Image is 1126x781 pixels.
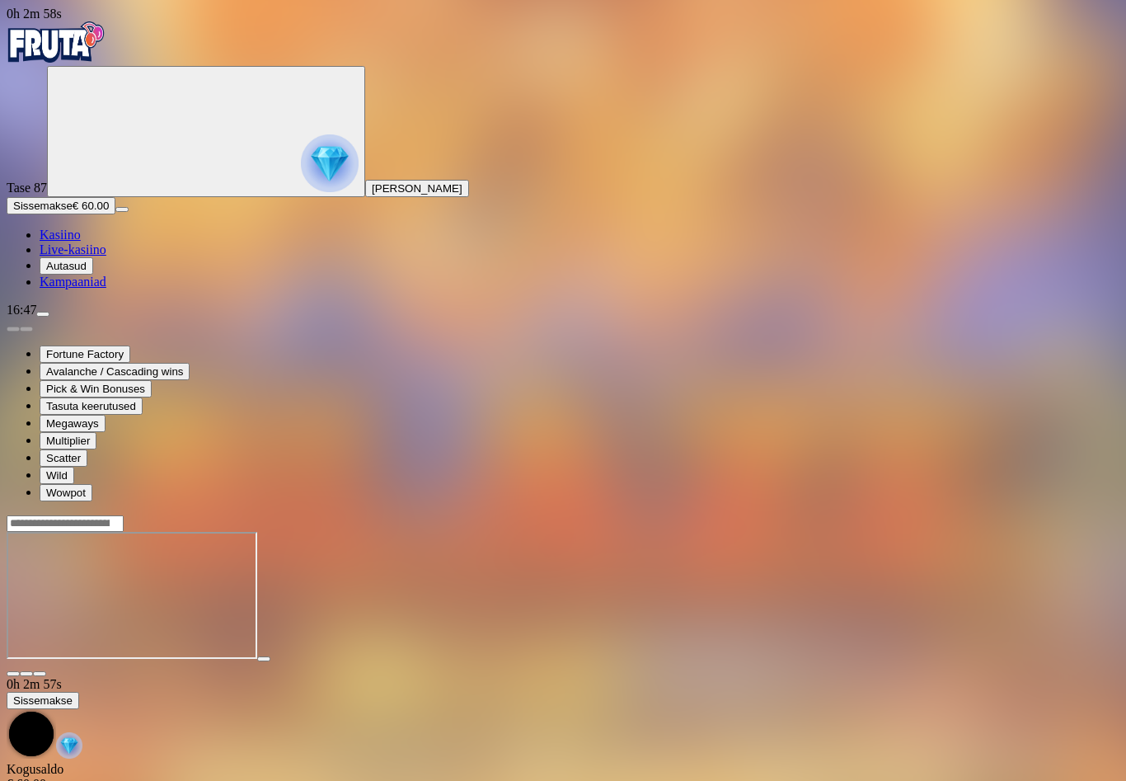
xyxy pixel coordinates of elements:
img: Fruta [7,21,106,63]
div: Game menu [7,677,1119,762]
span: Sissemakse [13,200,73,212]
a: Kasiino [40,228,81,242]
button: Fortune Factory [40,346,130,363]
span: Wild [46,469,68,482]
button: Autasud [40,257,93,275]
input: Search [7,515,124,532]
button: [PERSON_NAME] [365,180,469,197]
button: Tasuta keerutused [40,398,143,415]
button: Sissemakse [7,692,79,709]
button: reward progress [47,66,365,197]
button: next slide [20,327,33,332]
button: Wild [40,467,74,484]
span: Tase 87 [7,181,47,195]
button: Multiplier [40,432,96,449]
nav: Primary [7,21,1119,289]
span: Sissemakse [13,694,73,707]
nav: Main menu [7,228,1119,289]
button: menu [115,207,129,212]
img: reward-icon [56,732,82,759]
button: prev slide [7,327,20,332]
span: € 60.00 [73,200,109,212]
span: 16:47 [7,303,36,317]
button: menu [36,312,49,317]
button: Scatter [40,449,87,467]
iframe: Wolf Blaze WOWPOT! Megaways [7,532,257,659]
button: Sissemakseplus icon€ 60.00 [7,197,115,214]
span: Multiplier [46,435,90,447]
span: Pick & Win Bonuses [46,383,145,395]
button: Pick & Win Bonuses [40,380,152,398]
button: play icon [257,656,270,661]
button: close icon [7,671,20,676]
span: Autasud [46,260,87,272]
span: Avalanche / Cascading wins [46,365,183,378]
button: Wowpot [40,484,92,501]
button: fullscreen icon [33,671,46,676]
span: [PERSON_NAME] [372,182,462,195]
img: reward progress [301,134,359,192]
span: Tasuta keerutused [46,400,136,412]
span: Fortune Factory [46,348,124,360]
a: Live-kasiino [40,242,106,256]
span: user session time [7,7,62,21]
span: Scatter [46,452,81,464]
a: Fruta [7,51,106,65]
span: user session time [7,677,62,691]
span: Megaways [46,417,99,430]
span: Wowpot [46,487,86,499]
button: Megaways [40,415,106,432]
a: Kampaaniad [40,275,106,289]
button: chevron-down icon [20,671,33,676]
button: Avalanche / Cascading wins [40,363,190,380]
